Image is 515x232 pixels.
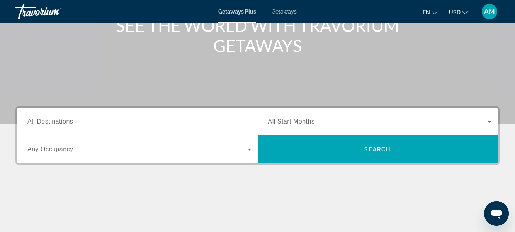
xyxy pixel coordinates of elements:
[484,201,509,226] iframe: Button to launch messaging window
[479,3,500,20] button: User Menu
[218,8,256,15] a: Getaways Plus
[27,118,73,125] span: All Destinations
[423,9,430,15] span: en
[15,2,93,22] a: Travorium
[268,118,315,125] span: All Start Months
[272,8,297,15] a: Getaways
[449,7,468,18] button: Change currency
[423,7,437,18] button: Change language
[449,9,461,15] span: USD
[17,108,498,163] div: Search widget
[484,8,495,15] span: AM
[258,135,498,163] button: Search
[27,146,73,152] span: Any Occupancy
[113,15,403,56] h1: SEE THE WORLD WITH TRAVORIUM GETAWAYS
[364,146,391,152] span: Search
